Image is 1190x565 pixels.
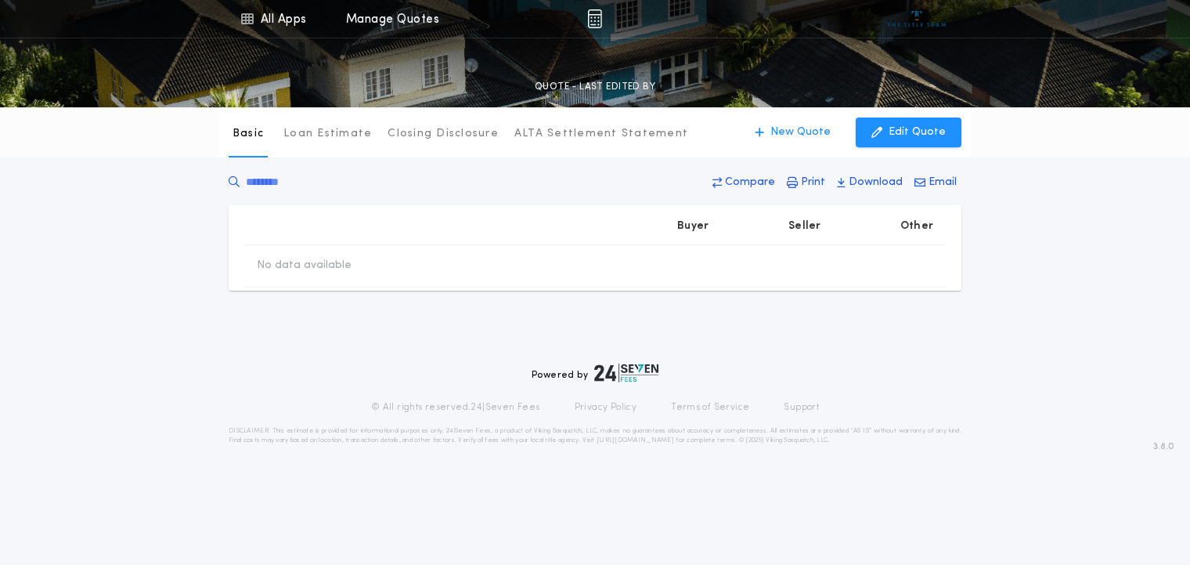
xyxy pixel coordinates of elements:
button: Compare [708,168,780,197]
img: vs-icon [888,11,947,27]
p: Email [929,175,957,190]
button: Download [832,168,907,197]
p: © All rights reserved. 24|Seven Fees [371,401,540,414]
p: Buyer [677,219,709,234]
p: Loan Estimate [283,126,372,142]
div: Powered by [532,364,658,382]
p: Seller [788,219,821,234]
p: Compare [725,175,775,190]
p: Closing Disclosure [388,126,499,142]
p: Other [900,219,933,234]
p: Basic [233,126,264,142]
a: Terms of Service [671,401,749,414]
a: [URL][DOMAIN_NAME] [597,437,674,444]
p: Print [801,175,825,190]
p: DISCLAIMER: This estimate is provided for informational purposes only. 24|Seven Fees, a product o... [229,426,961,445]
p: QUOTE - LAST EDITED BY [535,79,655,95]
button: New Quote [739,118,846,147]
a: Privacy Policy [575,401,637,414]
img: img [587,9,602,28]
span: 3.8.0 [1153,440,1174,454]
p: Download [849,175,903,190]
a: Support [784,401,819,414]
p: New Quote [770,125,831,140]
p: ALTA Settlement Statement [514,126,688,142]
p: Edit Quote [889,125,946,140]
button: Email [910,168,961,197]
button: Edit Quote [856,118,961,147]
img: logo [594,364,658,382]
td: No data available [244,245,364,286]
button: Print [782,168,830,197]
